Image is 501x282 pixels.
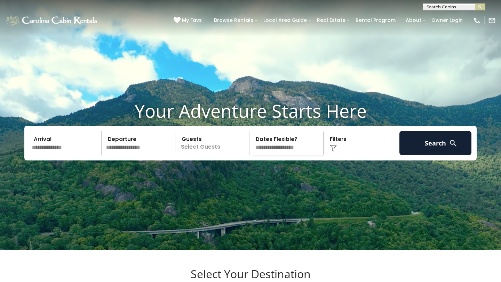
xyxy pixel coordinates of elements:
[5,14,99,27] img: White-1-1-2.png
[352,15,399,26] a: Rental Program
[473,17,481,24] img: phone-regular-white.png
[313,15,349,26] a: Real Estate
[330,145,337,152] img: filter--v1.png
[428,15,466,26] a: Owner Login
[210,15,257,26] a: Browse Rentals
[182,17,202,24] span: My Favs
[260,15,310,26] a: Local Area Guide
[5,100,496,122] h1: Your Adventure Starts Here
[399,131,471,155] button: Search
[402,15,425,26] a: About
[488,17,496,24] img: mail-regular-white.png
[174,17,204,24] a: My Favs
[449,139,458,148] img: search-regular-white.png
[177,131,249,155] p: Select Guests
